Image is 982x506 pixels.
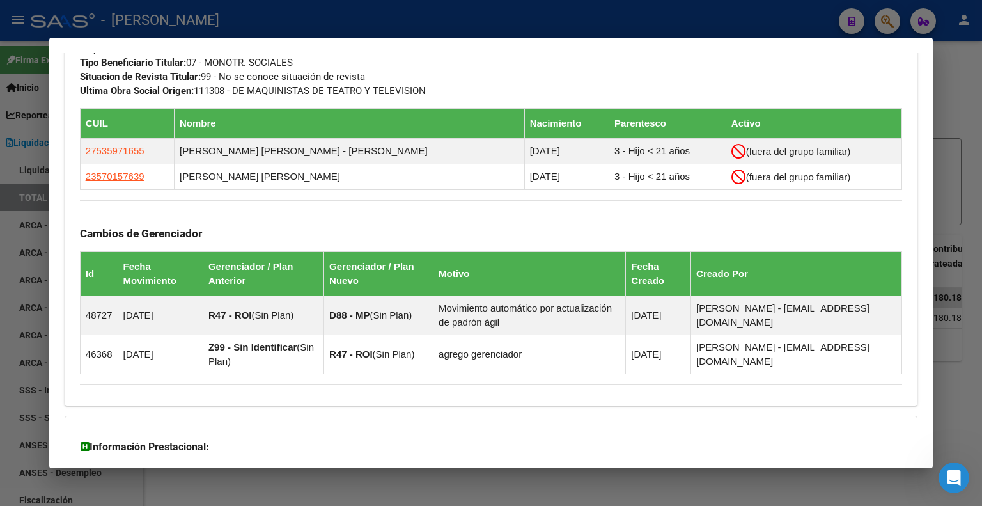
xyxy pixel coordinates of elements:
td: [DATE] [118,335,203,374]
strong: Ultima Obra Social Origen: [80,85,194,97]
span: (fuera del grupo familiar) [746,171,850,182]
td: [DATE] [118,296,203,335]
strong: Tipo Beneficiario Titular: [80,57,186,68]
span: Sin Plan [376,349,412,360]
span: 111308 - DE MAQUINISTAS DE TEATRO Y TELEVISION [80,85,426,97]
td: ( ) [203,335,323,374]
th: CUIL [80,108,174,138]
td: [DATE] [626,335,691,374]
th: Nombre [175,108,525,138]
iframe: Intercom live chat [939,463,969,493]
td: [PERSON_NAME] - [EMAIL_ADDRESS][DOMAIN_NAME] [691,335,902,374]
strong: R47 - ROI [329,349,373,360]
th: Activo [726,108,901,138]
td: 48727 [80,296,118,335]
td: [DATE] [524,164,609,189]
th: Parentesco [609,108,726,138]
td: [PERSON_NAME] [PERSON_NAME] - [PERSON_NAME] [175,138,525,164]
th: Fecha Movimiento [118,252,203,296]
td: [PERSON_NAME] - [EMAIL_ADDRESS][DOMAIN_NAME] [691,296,902,335]
td: ( ) [324,296,433,335]
strong: Empleador: [80,43,128,54]
h3: Información Prestacional: [81,439,901,455]
td: [DATE] [626,296,691,335]
td: 46368 [80,335,118,374]
th: Motivo [433,252,626,296]
span: 07 - MONOTR. SOCIALES [80,57,293,68]
strong: Situacion de Revista Titular: [80,71,201,83]
strong: R47 - ROI [208,310,252,320]
td: [PERSON_NAME] [PERSON_NAME] [175,164,525,189]
th: Id [80,252,118,296]
td: agrego gerenciador [433,335,626,374]
th: Gerenciador / Plan Anterior [203,252,323,296]
strong: D88 - MP [329,310,370,320]
td: ( ) [203,296,323,335]
td: Movimiento automático por actualización de padrón ágil [433,296,626,335]
td: 3 - Hijo < 21 años [609,138,726,164]
th: Nacimiento [524,108,609,138]
strong: Z99 - Sin Identificar [208,342,297,352]
th: Creado Por [691,252,902,296]
span: 23570157639 [86,171,144,182]
span: 99 - No se conoce situación de revista [80,71,365,83]
span: 27535971655 [86,145,144,156]
span: Sin Plan [373,310,409,320]
span: (fuera del grupo familiar) [746,146,850,157]
td: ( ) [324,335,433,374]
td: 3 - Hijo < 21 años [609,164,726,189]
th: Fecha Creado [626,252,691,296]
th: Gerenciador / Plan Nuevo [324,252,433,296]
h3: Cambios de Gerenciador [80,226,902,241]
td: [DATE] [524,138,609,164]
span: Sin Plan [254,310,290,320]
